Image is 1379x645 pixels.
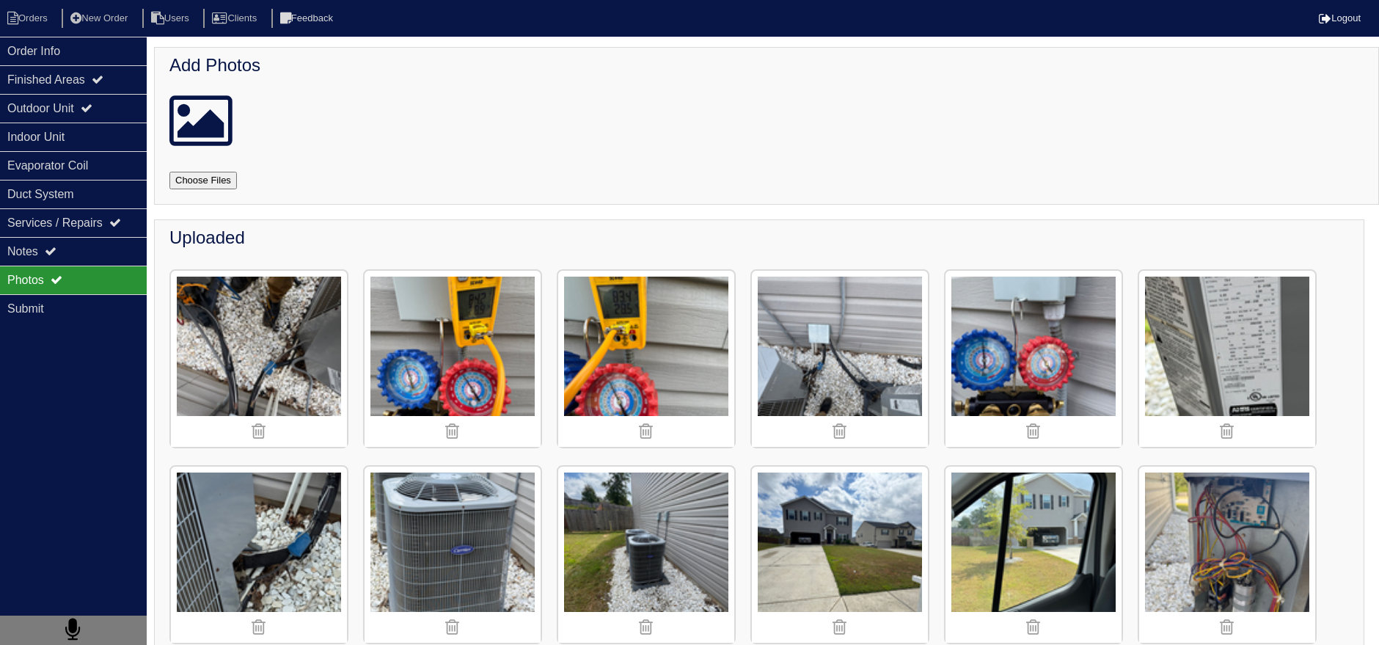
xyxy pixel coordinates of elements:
[142,9,201,29] li: Users
[558,467,734,643] img: gevmr2xsuzlk7vlssq1l4twg1hvo
[169,227,1356,249] h4: Uploaded
[365,271,541,447] img: dw06p2623fta4bcuusph0nwo6afy
[752,467,928,643] img: nafzjsedhsdj9fs6wxbl2von8zfx
[203,9,268,29] li: Clients
[62,12,139,23] a: New Order
[945,467,1122,643] img: 0ktg1onazu35ajxwshvuvp3ryo23
[945,271,1122,447] img: zglfqfps4m58qdhlo03xnxbjlp52
[1319,12,1361,23] a: Logout
[171,271,347,447] img: r67kpt7757a3fqjo9imhun3jybb8
[1139,467,1315,643] img: f2m1gybb443cbkyq3ihvr5mf82ir
[752,271,928,447] img: i2ce9qfjodp46raht8kmgcxytod8
[169,55,1371,76] h4: Add Photos
[365,467,541,643] img: 4r55w71m1x8u9ctzks7jikz0wzj8
[171,467,347,643] img: kamzmdsd55yj4n9s7mb1qken689u
[558,271,734,447] img: v4k4xhg3ok04s8t3nhz85p955mhf
[62,9,139,29] li: New Order
[203,12,268,23] a: Clients
[142,12,201,23] a: Users
[1139,271,1315,447] img: nx0dztm653j9rv0v14ozx2xqsbib
[271,9,345,29] li: Feedback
